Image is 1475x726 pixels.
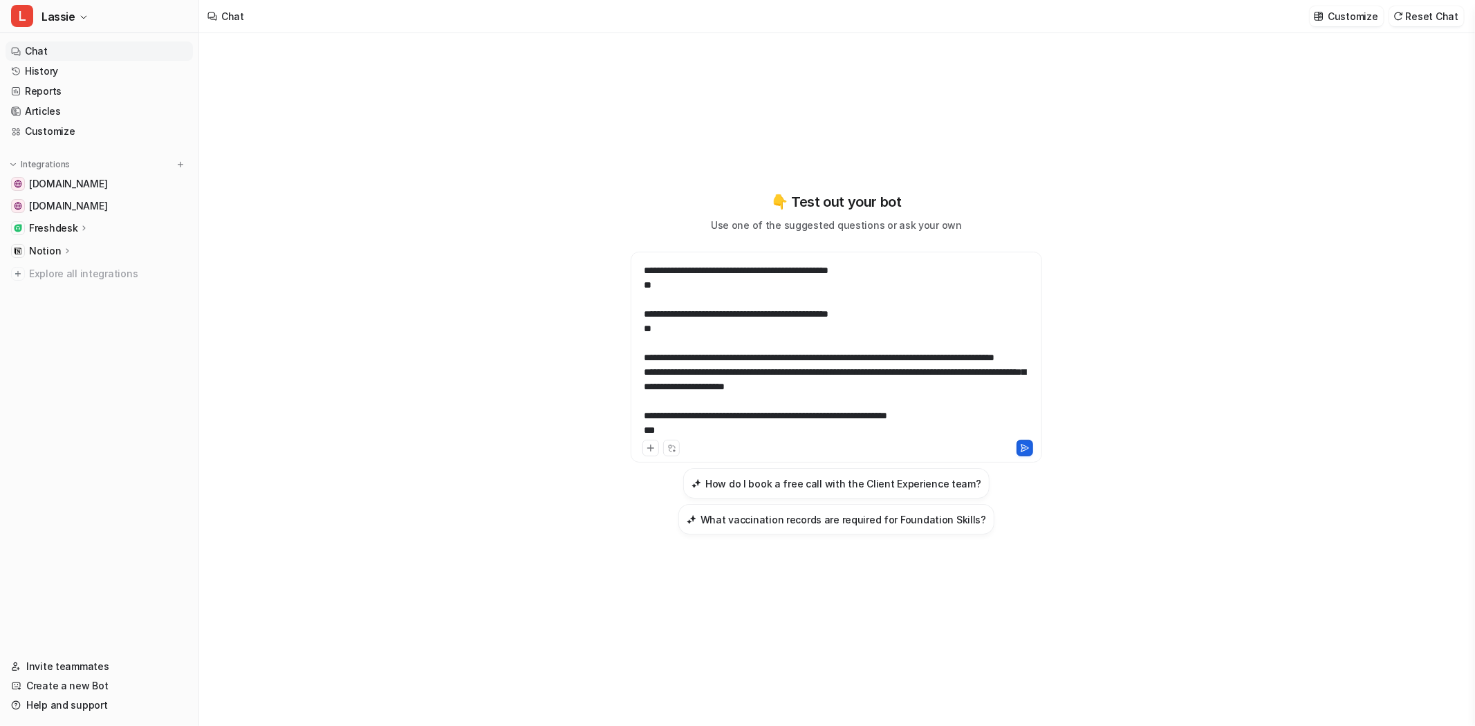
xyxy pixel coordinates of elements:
p: 👇 Test out your bot [771,192,901,212]
a: www.whenhoundsfly.com[DOMAIN_NAME] [6,174,193,194]
img: explore all integrations [11,267,25,281]
img: expand menu [8,160,18,169]
img: reset [1393,11,1403,21]
span: Lassie [41,7,75,26]
button: What vaccination records are required for Foundation Skills?What vaccination records are required... [678,504,994,534]
a: Invite teammates [6,657,193,676]
a: Reports [6,82,193,101]
h3: What vaccination records are required for Foundation Skills? [701,512,986,527]
a: Chat [6,41,193,61]
img: What vaccination records are required for Foundation Skills? [687,514,696,525]
button: How do I book a free call with the Client Experience team?How do I book a free call with the Clie... [683,468,990,499]
button: Integrations [6,158,74,171]
button: Customize [1310,6,1383,26]
a: online.whenhoundsfly.com[DOMAIN_NAME] [6,196,193,216]
img: customize [1314,11,1324,21]
img: Freshdesk [14,224,22,232]
p: Notion [29,244,61,258]
a: Create a new Bot [6,676,193,696]
p: Freshdesk [29,221,77,235]
span: [DOMAIN_NAME] [29,177,107,191]
a: Explore all integrations [6,264,193,283]
img: online.whenhoundsfly.com [14,202,22,210]
a: Customize [6,122,193,141]
a: Help and support [6,696,193,715]
img: www.whenhoundsfly.com [14,180,22,188]
a: Articles [6,102,193,121]
img: Notion [14,247,22,255]
span: L [11,5,33,27]
div: Chat [221,9,244,24]
a: History [6,62,193,81]
img: How do I book a free call with the Client Experience team? [692,478,701,489]
p: Customize [1328,9,1377,24]
img: menu_add.svg [176,160,185,169]
button: Reset Chat [1389,6,1464,26]
h3: How do I book a free call with the Client Experience team? [705,476,981,491]
span: Explore all integrations [29,263,187,285]
p: Integrations [21,159,70,170]
p: Use one of the suggested questions or ask your own [711,218,962,232]
span: [DOMAIN_NAME] [29,199,107,213]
